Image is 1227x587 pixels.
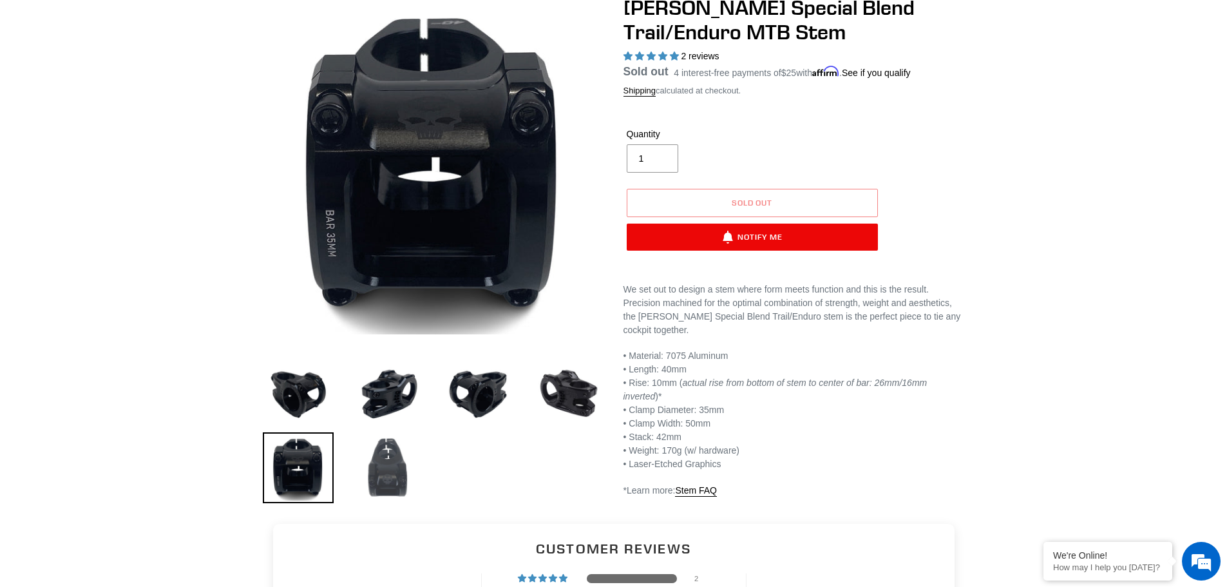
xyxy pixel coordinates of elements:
[6,352,245,397] textarea: Type your message and hit 'Enter'
[533,358,604,428] img: Load image into Gallery viewer, Canfield Special Blend Trail/Enduro MTB Stem
[1053,563,1163,572] p: How may I help you today?
[694,574,710,583] div: 2
[681,51,719,61] span: 2 reviews
[211,6,242,37] div: Minimize live chat window
[263,358,334,428] img: Load image into Gallery viewer, Canfield Special Blend Trail/Enduro MTB Stem
[443,358,514,428] img: Load image into Gallery viewer, Canfield Special Blend Trail/Enduro MTB Stem
[86,72,236,89] div: Chat with us now
[623,349,965,471] p: • Material: 7075 Aluminum • Length: 40mm • Rise: 10mm ( )* • Clamp Diameter: 35mm • Clamp Width: ...
[623,65,669,78] span: Sold out
[14,71,33,90] div: Navigation go back
[732,198,773,207] span: Sold out
[674,63,910,80] p: 4 interest-free payments of with .
[627,128,749,141] label: Quantity
[623,283,965,337] p: We set out to design a stem where form meets function and this is the result. Precision machined ...
[781,68,796,78] span: $25
[627,224,878,251] button: Notify Me
[812,66,839,77] span: Affirm
[842,68,911,78] a: See if you qualify - Learn more about Affirm Financing (opens in modal)
[623,86,656,97] a: Shipping
[353,358,424,428] img: Load image into Gallery viewer, Canfield Special Blend Trail/Enduro MTB Stem
[623,51,681,61] span: 5.00 stars
[75,162,178,293] span: We're online!
[41,64,73,97] img: d_696896380_company_1647369064580_696896380
[623,84,965,97] div: calculated at checkout.
[283,539,944,558] h2: Customer Reviews
[518,574,569,583] div: 100% (2) reviews with 5 star rating
[1053,550,1163,561] div: We're Online!
[353,432,424,503] img: Load image into Gallery viewer, Canfield Special Blend Trail/Enduro MTB Stem
[675,485,717,497] a: Stem FAQ
[263,432,334,503] img: Load image into Gallery viewer, Canfield Special Blend Trail/Enduro MTB Stem
[623,485,676,496] span: *Learn more:
[627,189,878,217] button: Sold out
[623,378,927,401] em: actual rise from bottom of stem to center of bar: 26mm/16mm inverted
